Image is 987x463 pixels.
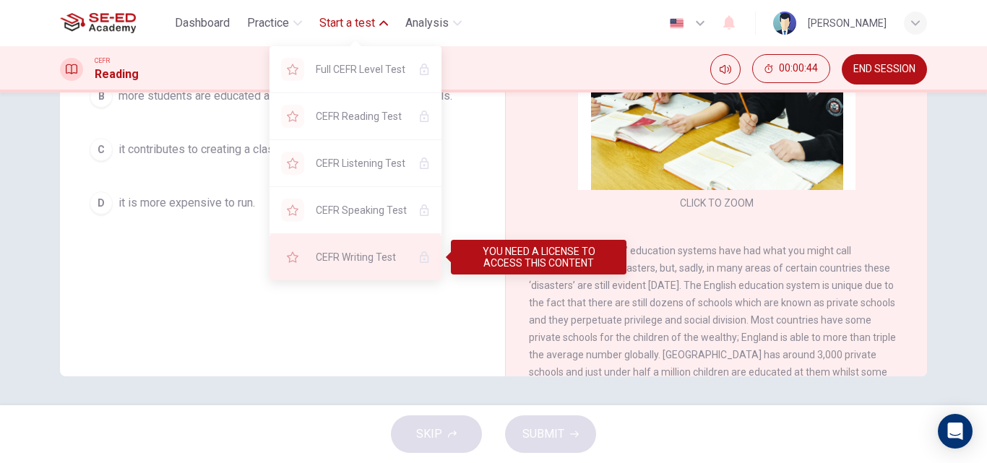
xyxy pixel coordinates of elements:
span: more students are educated at private schools than state schools. [118,87,452,105]
div: Mute [710,54,741,85]
div: YOU NEED A LICENSE TO ACCESS THIS CONTENT [451,240,626,274]
span: Start a test [319,14,375,32]
div: Hide [752,54,830,85]
span: CEFR Reading Test [316,108,407,125]
span: Full CEFR Level Test [316,61,407,78]
a: SE-ED Academy logo [60,9,169,38]
span: CEFR Writing Test [316,248,407,266]
div: YOU NEED A LICENSE TO ACCESS THIS CONTENT [270,93,441,139]
button: END SESSION [842,54,927,85]
div: [PERSON_NAME] [808,14,887,32]
span: CEFR Speaking Test [316,202,407,219]
button: Cit contributes to creating a class system within society. [83,131,482,168]
div: YOU NEED A LICENSE TO ACCESS THIS CONTENT [270,46,441,92]
span: it is more expensive to run. [118,194,255,212]
span: it contributes to creating a class system within society. [118,141,396,158]
span: 00:00:44 [779,63,818,74]
div: YOU NEED A LICENSE TO ACCESS THIS CONTENT [270,234,441,280]
span: END SESSION [853,64,915,75]
img: en [668,18,686,29]
span: CEFR Listening Test [316,155,407,172]
h1: Reading [95,66,139,83]
button: Bmore students are educated at private schools than state schools. [83,78,482,114]
span: Practice [247,14,289,32]
button: Dashboard [169,10,236,36]
button: Practice [241,10,308,36]
div: YOU NEED A LICENSE TO ACCESS THIS CONTENT [270,140,441,186]
div: B [90,85,113,108]
button: 00:00:44 [752,54,830,83]
img: Profile picture [773,12,796,35]
div: D [90,191,113,215]
span: CEFR [95,56,110,66]
div: C [90,138,113,161]
button: Analysis [400,10,467,36]
span: Analysis [405,14,449,32]
button: Start a test [314,10,394,36]
span: Dashboard [175,14,230,32]
div: Open Intercom Messenger [938,414,973,449]
div: YOU NEED A LICENSE TO ACCESS THIS CONTENT [270,187,441,233]
button: Dit is more expensive to run. [83,185,482,221]
img: SE-ED Academy logo [60,9,136,38]
span: Most countries’ education systems have had what you might call educational disasters, but, sadly,... [529,245,897,412]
